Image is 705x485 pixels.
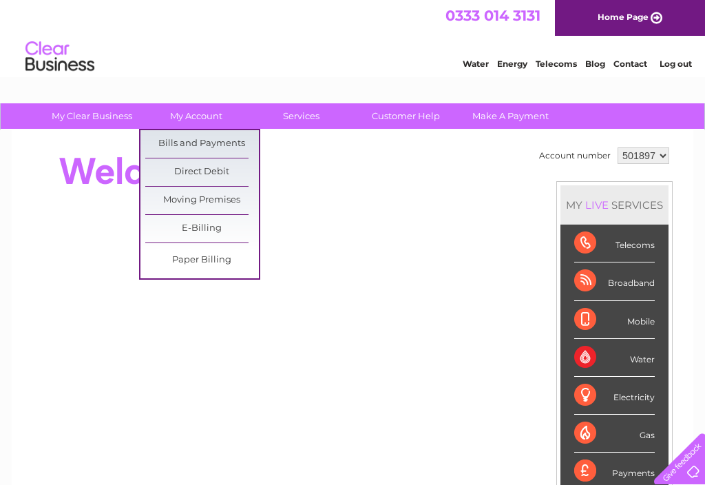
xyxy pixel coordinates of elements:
a: Make A Payment [454,103,567,129]
a: Customer Help [349,103,463,129]
div: Water [574,339,655,377]
div: LIVE [582,198,611,211]
a: E-Billing [145,215,259,242]
a: Energy [497,59,527,69]
div: Mobile [574,301,655,339]
a: Log out [660,59,692,69]
img: logo.png [25,36,95,78]
a: Blog [585,59,605,69]
div: MY SERVICES [560,185,669,225]
a: Direct Debit [145,158,259,186]
a: Moving Premises [145,187,259,214]
div: Gas [574,415,655,453]
a: My Clear Business [35,103,149,129]
a: Paper Billing [145,247,259,274]
a: Bills and Payments [145,130,259,158]
div: Broadband [574,262,655,300]
a: Telecoms [536,59,577,69]
a: Services [244,103,358,129]
div: Clear Business is a trading name of Verastar Limited (registered in [GEOGRAPHIC_DATA] No. 3667643... [28,8,679,67]
a: My Account [140,103,253,129]
a: 0333 014 3131 [445,7,540,24]
div: Electricity [574,377,655,415]
a: Contact [613,59,647,69]
td: Account number [536,144,614,167]
div: Telecoms [574,225,655,262]
a: Water [463,59,489,69]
